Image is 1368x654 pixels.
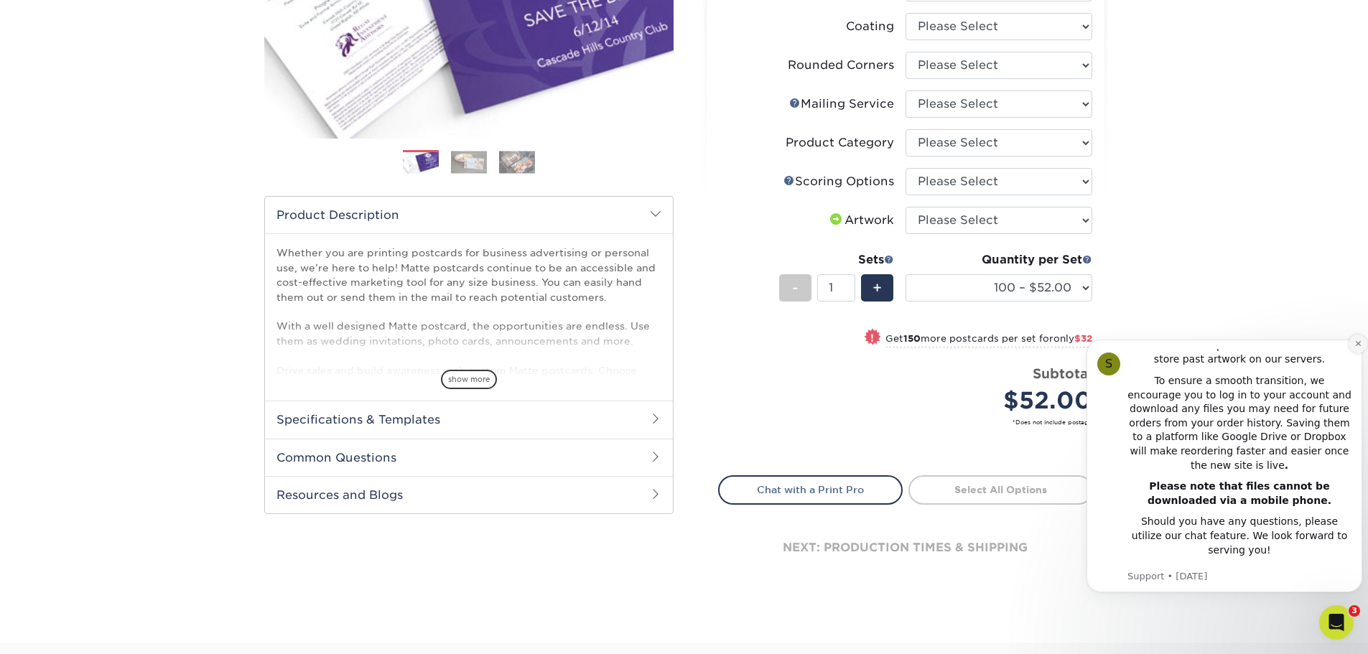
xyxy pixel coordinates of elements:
[792,277,799,299] span: -
[779,251,894,268] div: Sets
[1349,605,1360,617] span: 3
[1033,365,1092,381] strong: Subtotal
[788,57,894,74] div: Rounded Corners
[870,330,874,345] span: !
[265,401,673,438] h2: Specifications & Templates
[1081,322,1368,647] iframe: Intercom notifications message
[451,151,487,173] img: Postcards 02
[873,277,882,299] span: +
[846,18,894,35] div: Coating
[786,134,894,151] div: Product Category
[827,212,894,229] div: Artwork
[783,173,894,190] div: Scoring Options
[499,151,535,173] img: Postcards 03
[1319,605,1354,640] iframe: Intercom live chat
[903,333,921,344] strong: 150
[906,251,1092,268] div: Quantity per Set
[916,383,1092,418] div: $52.00
[1074,333,1092,344] span: $32
[276,246,661,421] p: Whether you are printing postcards for business advertising or personal use, we’re here to help! ...
[718,505,1093,591] div: next: production times & shipping
[789,95,894,113] div: Mailing Service
[265,197,673,233] h2: Product Description
[1053,333,1092,344] span: only
[730,418,1092,426] small: *Does not include postage
[441,370,497,389] span: show more
[885,333,1092,347] small: Get more postcards per set for
[908,475,1093,504] a: Select All Options
[265,439,673,476] h2: Common Questions
[718,475,903,504] a: Chat with a Print Pro
[403,151,439,176] img: Postcards 01
[265,476,673,513] h2: Resources and Blogs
